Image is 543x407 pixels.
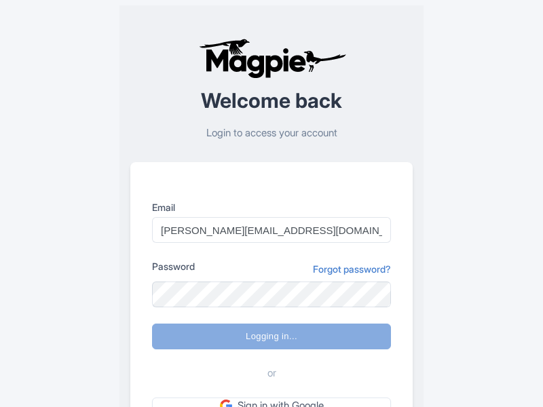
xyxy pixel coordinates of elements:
h2: Welcome back [130,90,413,112]
input: you@example.com [152,217,391,243]
p: Login to access your account [130,125,413,141]
img: logo-ab69f6fb50320c5b225c76a69d11143b.png [195,38,348,79]
label: Password [152,259,195,273]
label: Email [152,200,391,214]
a: Forgot password? [313,262,391,276]
span: or [267,366,276,381]
input: Logging in... [152,324,391,349]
